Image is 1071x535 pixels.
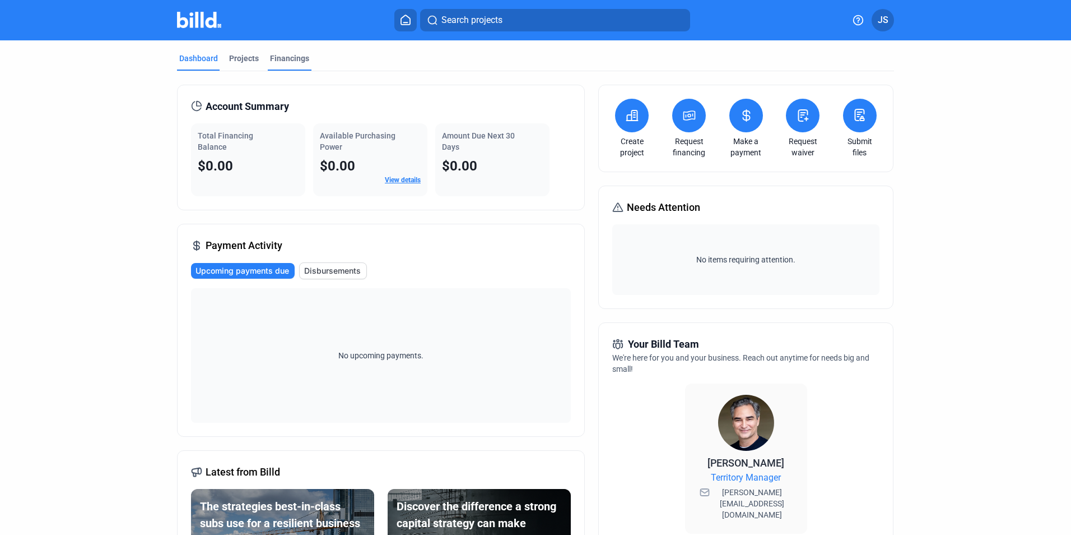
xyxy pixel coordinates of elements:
[727,136,766,158] a: Make a payment
[191,263,295,279] button: Upcoming payments due
[385,176,421,184] a: View details
[320,158,355,174] span: $0.00
[206,464,280,480] span: Latest from Billd
[331,350,431,361] span: No upcoming payments.
[711,471,781,485] span: Territory Manager
[198,131,253,151] span: Total Financing Balance
[628,336,699,352] span: Your Billd Team
[304,265,361,276] span: Disbursements
[612,353,869,373] span: We're here for you and your business. Reach out anytime for needs big and small!
[783,136,822,158] a: Request waiver
[712,487,793,520] span: [PERSON_NAME][EMAIL_ADDRESS][DOMAIN_NAME]
[442,131,515,151] span: Amount Due Next 30 Days
[177,12,221,28] img: Billd Company Logo
[442,158,477,174] span: $0.00
[612,136,651,158] a: Create project
[195,265,289,276] span: Upcoming payments due
[617,254,874,265] span: No items requiring attention.
[299,262,367,279] button: Disbursements
[200,498,365,532] div: The strategies best-in-class subs use for a resilient business
[229,53,259,64] div: Projects
[840,136,879,158] a: Submit files
[718,395,774,451] img: Territory Manager
[420,9,690,31] button: Search projects
[397,498,562,532] div: Discover the difference a strong capital strategy can make
[627,200,700,215] span: Needs Attention
[878,13,888,27] span: JS
[198,158,233,174] span: $0.00
[441,13,502,27] span: Search projects
[872,9,894,31] button: JS
[707,457,784,469] span: [PERSON_NAME]
[179,53,218,64] div: Dashboard
[206,238,282,253] span: Payment Activity
[669,136,709,158] a: Request financing
[206,99,289,114] span: Account Summary
[270,53,309,64] div: Financings
[320,131,395,151] span: Available Purchasing Power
